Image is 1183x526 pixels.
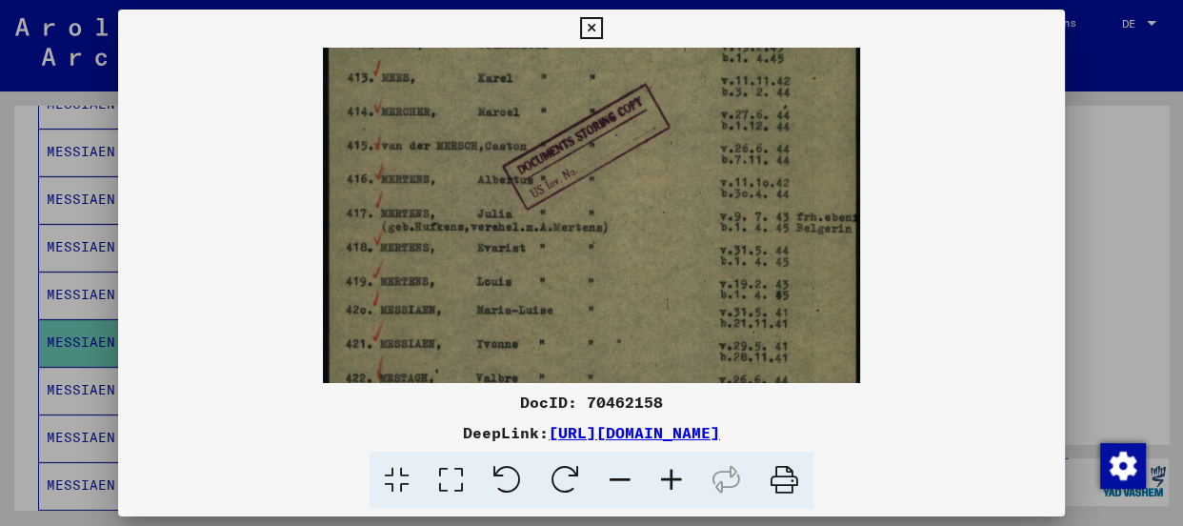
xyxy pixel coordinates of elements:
div: DocID: 70462158 [118,391,1065,414]
div: Zustimmung ändern [1099,442,1145,488]
a: [URL][DOMAIN_NAME] [549,423,720,442]
div: DeepLink: [118,421,1065,444]
img: Zustimmung ändern [1100,443,1146,489]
